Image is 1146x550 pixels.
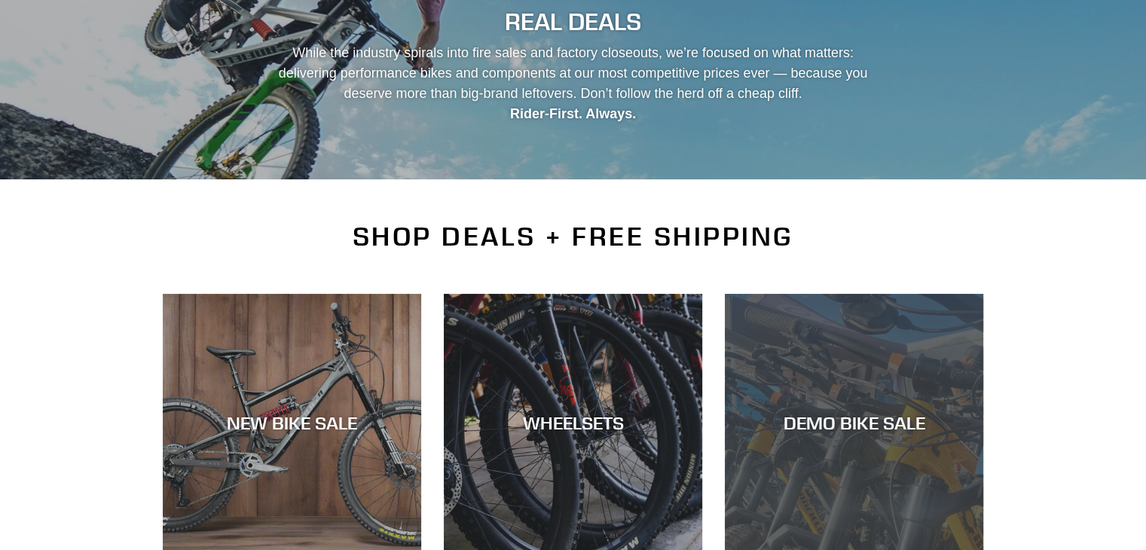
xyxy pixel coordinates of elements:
div: DEMO BIKE SALE [725,412,983,434]
h2: REAL DEALS [163,8,984,36]
div: NEW BIKE SALE [163,412,421,434]
h2: SHOP DEALS + FREE SHIPPING [163,221,984,252]
div: WHEELSETS [444,412,702,434]
strong: Rider-First. Always. [510,106,636,121]
p: While the industry spirals into fire sales and factory closeouts, we’re focused on what matters: ... [265,43,882,124]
